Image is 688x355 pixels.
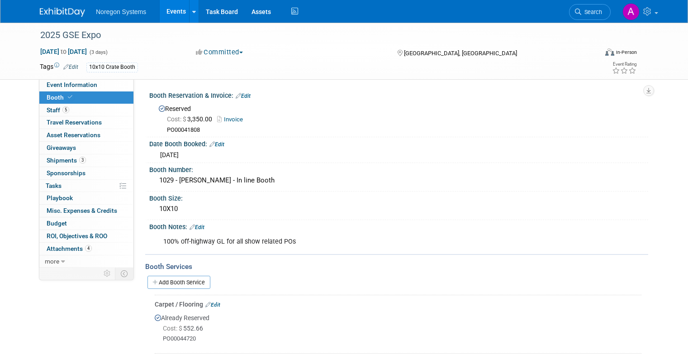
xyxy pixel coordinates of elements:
img: Format-Inperson.png [605,48,614,56]
span: Staff [47,106,69,114]
div: Booth Notes: [149,220,648,232]
a: Search [569,4,611,20]
span: [DATE] [160,151,179,158]
a: Playbook [39,192,133,204]
span: 4 [85,245,92,252]
div: In-Person [616,49,637,56]
span: to [59,48,68,55]
a: Travel Reservations [39,116,133,129]
a: Sponsorships [39,167,133,179]
a: Misc. Expenses & Credits [39,205,133,217]
div: 100% off-highway GL for all show related POs [157,233,551,251]
div: Already Reserved [155,309,641,350]
i: Booth reservation complete [68,95,72,100]
span: 552.66 [163,325,207,332]
div: PO00041808 [167,126,641,134]
span: Budget [47,220,67,227]
a: Add Booth Service [147,276,210,289]
span: Playbook [47,194,73,201]
a: ROI, Objectives & ROO [39,230,133,242]
td: Toggle Event Tabs [115,268,134,279]
a: more [39,255,133,268]
a: Shipments3 [39,154,133,167]
span: Search [581,9,602,15]
span: Event Information [47,81,97,88]
td: Tags [40,62,78,72]
a: Staff5 [39,104,133,116]
a: Edit [236,93,251,99]
a: Asset Reservations [39,129,133,141]
span: 3,350.00 [167,115,216,123]
div: Booth Services [145,262,648,272]
div: Booth Number: [149,163,648,174]
span: Misc. Expenses & Credits [47,207,117,214]
span: Giveaways [47,144,76,151]
span: more [45,258,59,265]
a: Edit [209,141,224,148]
td: Personalize Event Tab Strip [100,268,115,279]
div: 2025 GSE Expo [37,27,586,43]
span: ROI, Objectives & ROO [47,232,107,240]
span: (3 days) [89,49,108,55]
div: 10x10 Crate Booth [86,62,138,72]
span: Tasks [46,182,62,189]
a: Attachments4 [39,243,133,255]
button: Committed [193,48,247,57]
div: PO00044720 [163,335,641,343]
span: [DATE] [DATE] [40,48,87,56]
span: [GEOGRAPHIC_DATA], [GEOGRAPHIC_DATA] [404,50,517,57]
a: Edit [190,224,204,230]
div: Event Rating [612,62,636,67]
a: Giveaways [39,142,133,154]
div: Booth Size: [149,192,648,203]
div: Event Format [549,47,637,61]
a: Edit [63,64,78,70]
a: Booth [39,91,133,104]
span: Sponsorships [47,169,85,177]
div: Carpet / Flooring [155,300,641,309]
span: Travel Reservations [47,119,102,126]
a: Budget [39,217,133,230]
span: 3 [79,157,86,163]
span: Attachments [47,245,92,252]
span: Asset Reservations [47,131,100,139]
div: 10X10 [156,202,641,216]
img: Ali Connell [622,3,640,20]
a: Edit [205,302,220,308]
img: ExhibitDay [40,8,85,17]
a: Event Information [39,79,133,91]
span: Cost: $ [167,115,187,123]
div: Reserved [156,102,641,134]
span: Cost: $ [163,325,183,332]
a: Invoice [217,116,247,123]
span: Noregon Systems [96,8,146,15]
div: 1029 - [PERSON_NAME] - In line Booth [156,173,641,187]
div: Booth Reservation & Invoice: [149,89,648,101]
span: 5 [62,106,69,113]
span: Booth [47,94,74,101]
div: Date Booth Booked: [149,137,648,149]
a: Tasks [39,180,133,192]
span: Shipments [47,157,86,164]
